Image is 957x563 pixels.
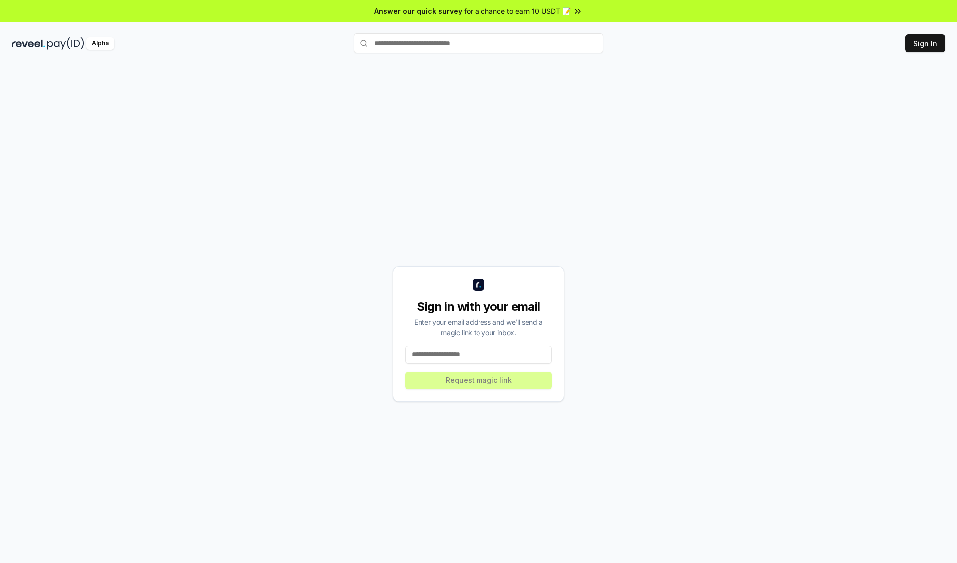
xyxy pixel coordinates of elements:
img: reveel_dark [12,37,45,50]
div: Alpha [86,37,114,50]
span: for a chance to earn 10 USDT 📝 [464,6,571,16]
button: Sign In [905,34,945,52]
img: logo_small [473,279,484,291]
div: Sign in with your email [405,299,552,315]
img: pay_id [47,37,84,50]
div: Enter your email address and we’ll send a magic link to your inbox. [405,317,552,338]
span: Answer our quick survey [374,6,462,16]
